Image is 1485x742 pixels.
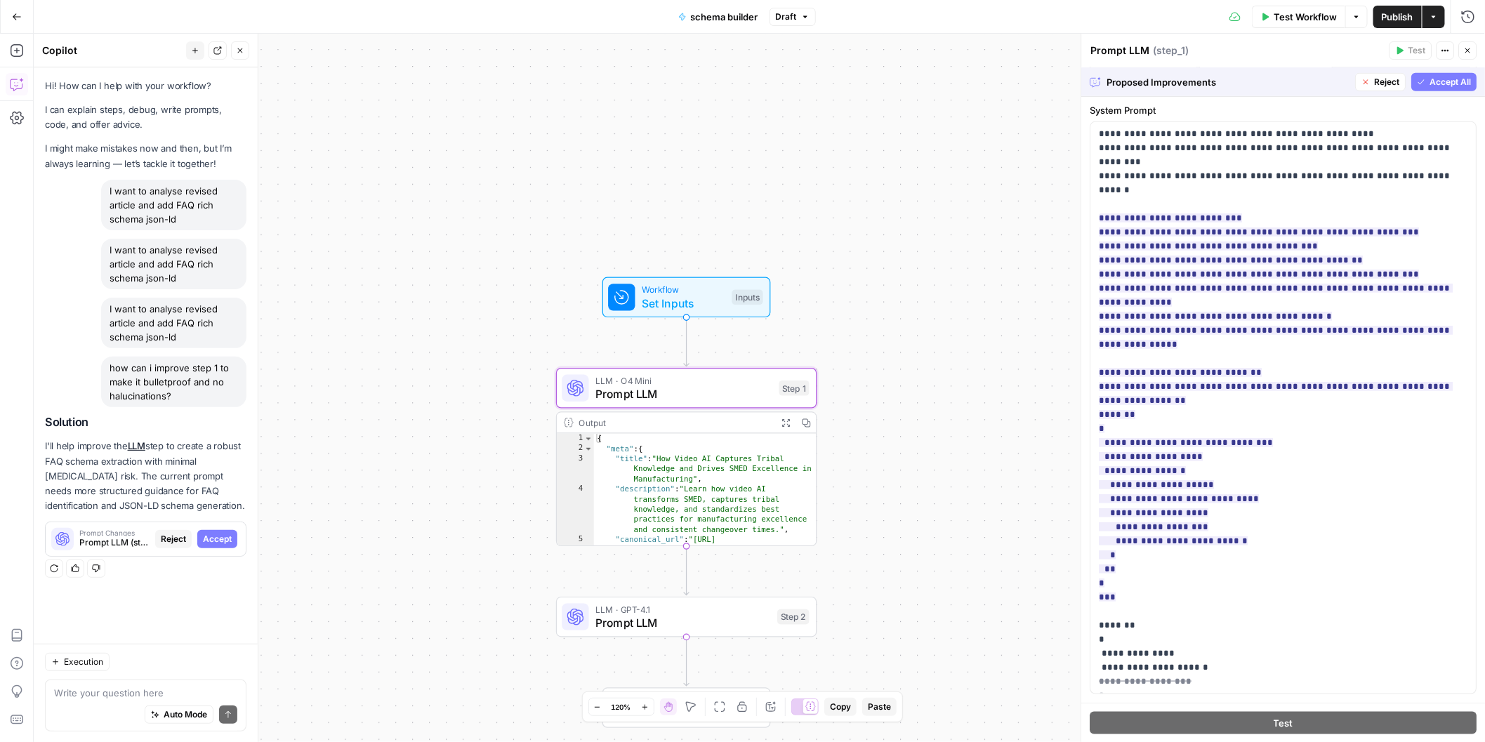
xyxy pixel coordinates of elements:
[1091,44,1150,58] textarea: Prompt LLM
[128,440,145,451] a: LLM
[45,439,246,513] p: I'll help improve the step to create a robust FAQ schema extraction with minimal [MEDICAL_DATA] r...
[1090,712,1477,734] button: Test
[684,637,689,686] g: Edge from step_2 to end
[1090,103,1477,117] label: System Prompt
[1274,716,1293,730] span: Test
[164,708,207,721] span: Auto Mode
[777,609,810,625] div: Step 2
[556,688,817,729] div: EndOutput
[1430,76,1472,88] span: Accept All
[584,444,593,453] span: Toggle code folding, rows 2 through 62
[732,290,763,305] div: Inputs
[1356,73,1406,91] button: Reject
[770,8,816,26] button: Draft
[595,603,770,616] span: LLM · GPT-4.1
[595,374,772,387] span: LLM · O4 Mini
[1382,10,1413,24] span: Publish
[161,533,186,545] span: Reject
[203,533,232,545] span: Accept
[684,317,689,366] g: Edge from start to step_1
[612,701,631,713] span: 120%
[101,180,246,230] div: I want to analyse revised article and add FAQ rich schema json-ld
[691,10,758,24] span: schema builder
[1154,44,1189,58] span: ( step_1 )
[45,79,246,93] p: Hi! How can I help with your workflow?
[42,44,182,58] div: Copilot
[557,534,594,564] div: 5
[776,11,797,23] span: Draft
[557,453,594,484] div: 3
[642,283,725,296] span: Workflow
[45,141,246,171] p: I might make mistakes now and then, but I’m always learning — let’s tackle it together!
[79,529,150,536] span: Prompt Changes
[670,6,767,28] button: schema builder
[595,385,772,402] span: Prompt LLM
[1373,6,1422,28] button: Publish
[824,698,857,716] button: Copy
[1274,10,1337,24] span: Test Workflow
[1412,73,1477,91] button: Accept All
[79,536,150,549] span: Prompt LLM (step_1)
[1252,6,1345,28] button: Test Workflow
[1408,44,1426,57] span: Test
[197,530,237,548] button: Accept
[1375,76,1400,88] span: Reject
[584,434,593,444] span: Toggle code folding, rows 1 through 65
[101,298,246,348] div: I want to analyse revised article and add FAQ rich schema json-ld
[557,484,594,535] div: 4
[579,416,770,429] div: Output
[101,239,246,289] div: I want to analyse revised article and add FAQ rich schema json-ld
[101,357,246,407] div: how can i improve step 1 to make it bulletproof and no halucinations?
[868,701,891,713] span: Paste
[684,546,689,595] g: Edge from step_1 to step_2
[556,597,817,637] div: LLM · GPT-4.1Prompt LLMStep 2
[145,705,213,724] button: Auto Mode
[45,653,110,671] button: Execution
[45,416,246,429] h2: Solution
[642,295,725,312] span: Set Inputs
[1107,75,1350,89] span: Proposed Improvements
[862,698,897,716] button: Paste
[1390,41,1432,60] button: Test
[557,444,594,453] div: 2
[155,530,192,548] button: Reject
[830,701,851,713] span: Copy
[595,614,770,631] span: Prompt LLM
[557,434,594,444] div: 1
[556,277,817,318] div: WorkflowSet InputsInputs
[45,102,246,132] p: I can explain steps, debug, write prompts, code, and offer advice.
[64,656,103,668] span: Execution
[556,368,817,546] div: LLM · O4 MiniPrompt LLMStep 1Output{ "meta":{ "title":"How Video AI Captures Tribal Knowledge and...
[779,380,810,396] div: Step 1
